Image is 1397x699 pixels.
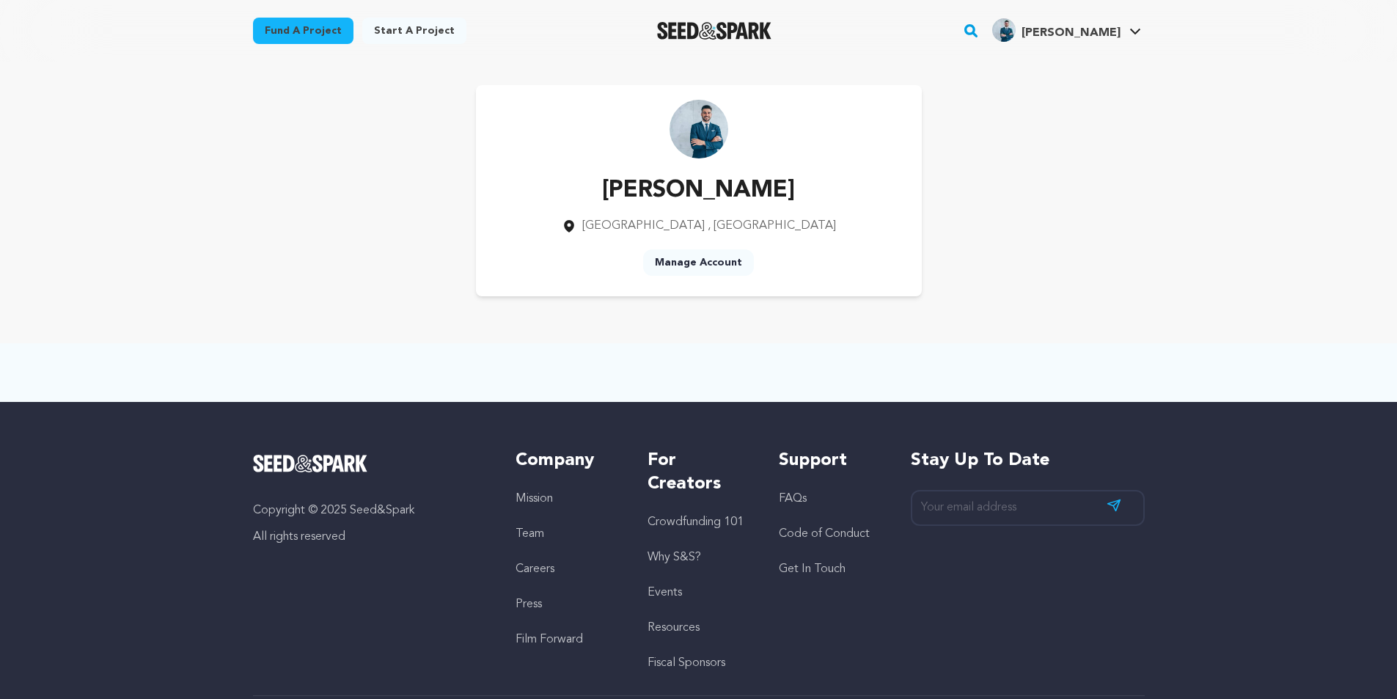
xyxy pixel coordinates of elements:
h5: Support [779,449,881,472]
span: [GEOGRAPHIC_DATA] [582,220,705,232]
a: Events [648,587,682,599]
a: Seed&Spark Homepage [657,22,772,40]
img: 306364db6a4f3000.jpg [992,18,1016,42]
p: Copyright © 2025 Seed&Spark [253,502,487,519]
a: Fund a project [253,18,353,44]
a: Why S&S? [648,552,701,563]
a: Crowdfunding 101 [648,516,744,528]
a: Careers [516,563,554,575]
a: Fiscal Sponsors [648,657,725,669]
a: Code of Conduct [779,528,870,540]
img: Seed&Spark Logo [253,455,368,472]
a: FAQs [779,493,807,505]
p: [PERSON_NAME] [562,173,836,208]
span: [PERSON_NAME] [1022,27,1121,39]
h5: Company [516,449,617,472]
input: Your email address [911,490,1145,526]
h5: Stay up to date [911,449,1145,472]
span: Nguyễn Diệu V.'s Profile [989,15,1144,46]
a: Team [516,528,544,540]
a: Mission [516,493,553,505]
h5: For Creators [648,449,749,496]
a: Press [516,599,542,610]
a: Start a project [362,18,466,44]
p: All rights reserved [253,528,487,546]
span: , [GEOGRAPHIC_DATA] [708,220,836,232]
a: Manage Account [643,249,754,276]
img: https://seedandspark-static.s3.us-east-2.amazonaws.com/images/User/002/310/699/medium/306364db6a4... [670,100,728,158]
img: Seed&Spark Logo Dark Mode [657,22,772,40]
a: Seed&Spark Homepage [253,455,487,472]
div: Nguyễn Diệu V.'s Profile [992,18,1121,42]
a: Resources [648,622,700,634]
a: Film Forward [516,634,583,645]
a: Nguyễn Diệu V.'s Profile [989,15,1144,42]
a: Get In Touch [779,563,846,575]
